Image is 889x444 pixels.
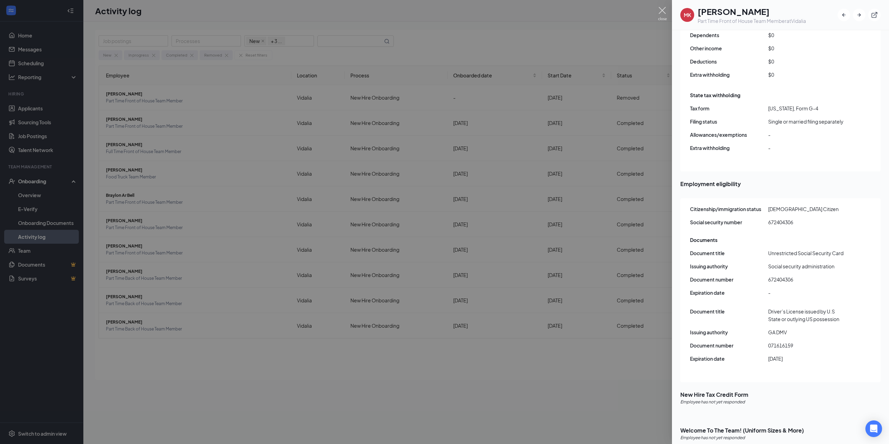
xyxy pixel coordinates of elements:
svg: ExternalLink [871,11,878,18]
span: GA DMV [768,328,846,336]
span: Employee has not yet responded [680,435,745,441]
span: Tax form [690,104,768,112]
div: Part Time Front of House Team Member at Vidalia [698,17,806,24]
span: Extra withholding [690,144,768,152]
span: Issuing authority [690,262,768,270]
span: Other income [690,44,768,52]
span: $0 [768,58,846,65]
span: $0 [768,44,846,52]
span: 672404306 [768,276,846,283]
span: Driver’s License issued by U.S State or outlying US possession [768,308,846,323]
span: Citizenship/immigration status [690,205,768,213]
span: Document title [690,249,768,257]
button: ArrowRight [853,9,865,21]
span: Allowances/exemptions [690,131,768,139]
span: Issuing authority [690,328,768,336]
span: Dependents [690,31,768,39]
span: Documents [690,236,717,244]
svg: ArrowLeftNew [840,11,847,18]
span: State tax withholding [690,91,740,99]
span: Unrestricted Social Security Card [768,249,846,257]
button: ArrowLeftNew [838,9,850,21]
span: $0 [768,31,846,39]
span: $0 [768,71,846,78]
span: [DATE] [768,355,846,362]
span: New Hire Tax Credit Form [680,390,881,399]
span: Extra withholding [690,71,768,78]
button: ExternalLink [868,9,881,21]
span: Employment eligibility [680,179,881,188]
span: Expiration date [690,355,768,362]
span: Document title [690,308,768,315]
span: Document number [690,276,768,283]
svg: ArrowRight [856,11,863,18]
span: Filing status [690,118,768,125]
h1: [PERSON_NAME] [698,6,806,17]
span: Deductions [690,58,768,65]
span: Document number [690,342,768,349]
span: Welcome To The Team! (Uniform Sizes & More) [680,426,881,435]
span: Social security number [690,218,768,226]
span: Social security administration [768,262,846,270]
span: 071616159 [768,342,846,349]
span: Expiration date [690,289,768,296]
span: [DEMOGRAPHIC_DATA] Citizen [768,205,846,213]
span: Single or married filing separately [768,118,846,125]
span: 672404306 [768,218,846,226]
div: MK [684,11,691,18]
span: - [768,289,846,296]
span: - [768,144,846,152]
span: [US_STATE], Form G-4 [768,104,846,112]
span: - [768,131,846,139]
div: Open Intercom Messenger [865,420,882,437]
span: Employee has not yet responded [680,399,745,405]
